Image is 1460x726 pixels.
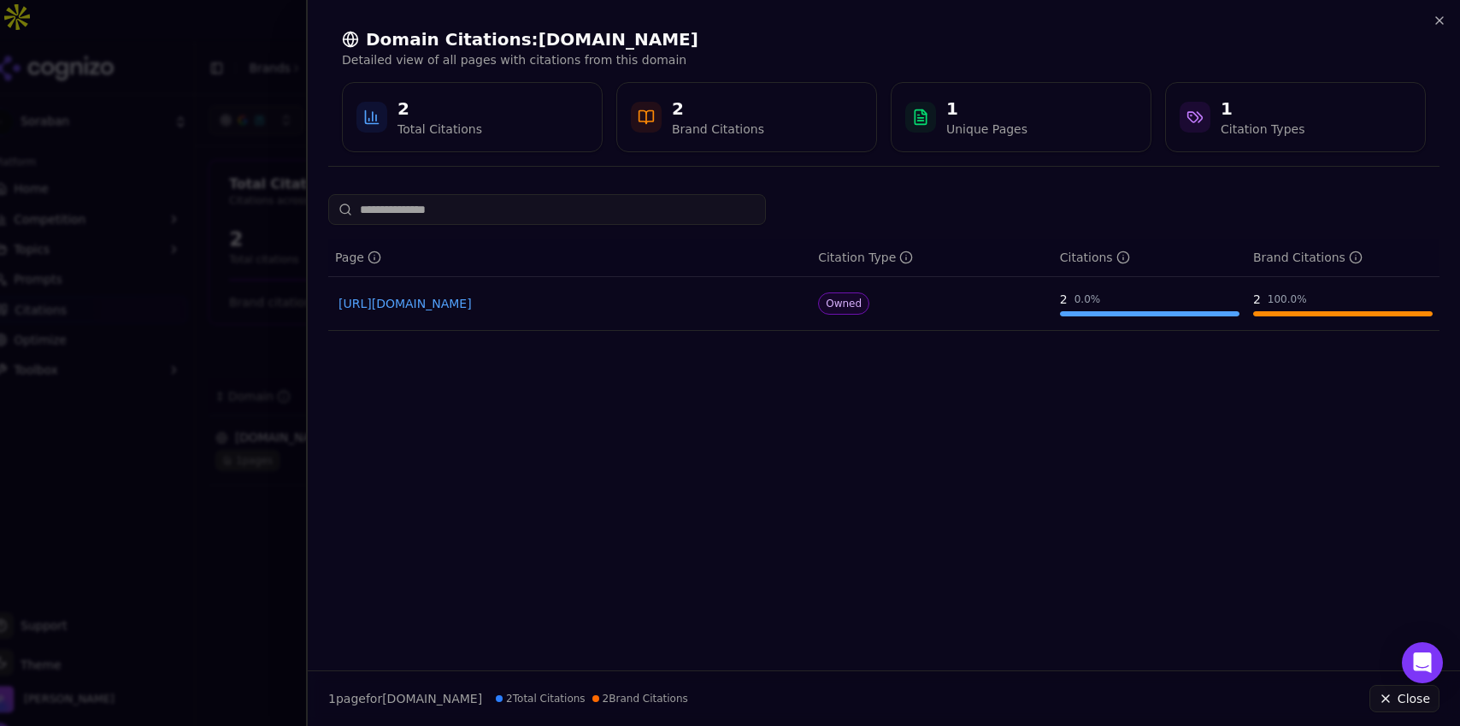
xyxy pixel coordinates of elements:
a: [URL][DOMAIN_NAME] [339,295,801,312]
div: 2 [1060,291,1068,308]
button: Close [1369,685,1439,712]
div: Total Citations [397,121,482,138]
div: Citations [1060,249,1130,266]
div: 2 [1253,291,1261,308]
p: page for [328,690,482,707]
div: Data table [328,239,1439,331]
span: Owned [818,292,869,315]
div: Unique Pages [946,121,1027,138]
div: 1 [946,97,1027,121]
div: Page [335,249,381,266]
div: Citation Type [818,249,913,266]
div: Brand Citations [672,121,764,138]
span: 2 Total Citations [496,692,586,705]
div: 2 [672,97,764,121]
h2: Domain Citations: [DOMAIN_NAME] [342,27,1426,51]
span: 2 Brand Citations [592,692,688,705]
th: page [328,239,811,277]
th: totalCitationCount [1053,239,1246,277]
div: 2 [397,97,482,121]
div: Brand Citations [1253,249,1363,266]
th: brandCitationCount [1246,239,1439,277]
p: Detailed view of all pages with citations from this domain [342,51,1426,68]
span: 1 [328,692,336,705]
span: [DOMAIN_NAME] [382,692,482,705]
div: Citation Types [1221,121,1304,138]
div: 1 [1221,97,1304,121]
div: 0.0 % [1074,292,1101,306]
div: 100.0 % [1268,292,1307,306]
th: citationTypes [811,239,1053,277]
